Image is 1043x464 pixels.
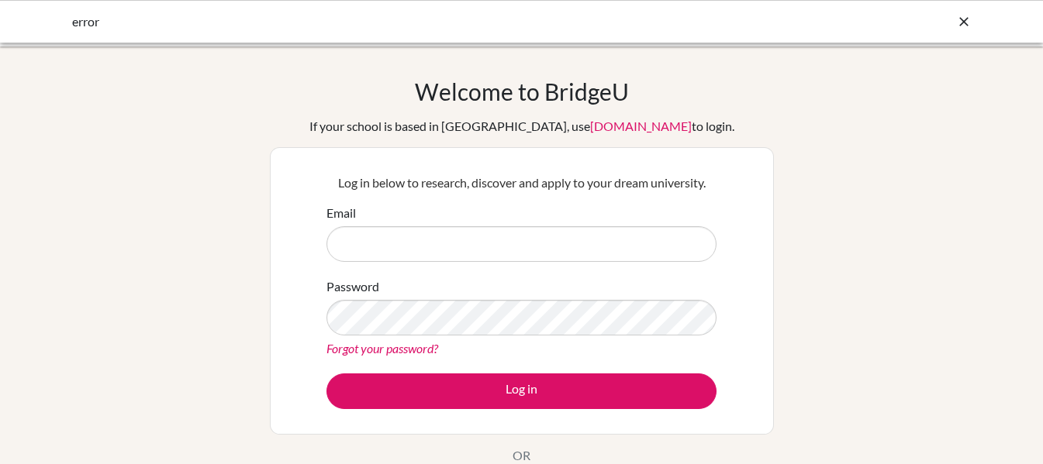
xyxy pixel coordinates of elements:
[590,119,692,133] a: [DOMAIN_NAME]
[326,204,356,222] label: Email
[309,117,734,136] div: If your school is based in [GEOGRAPHIC_DATA], use to login.
[326,277,379,296] label: Password
[415,77,629,105] h1: Welcome to BridgeU
[326,341,438,356] a: Forgot your password?
[326,373,717,409] button: Log in
[72,12,739,31] div: error
[326,174,717,192] p: Log in below to research, discover and apply to your dream university.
